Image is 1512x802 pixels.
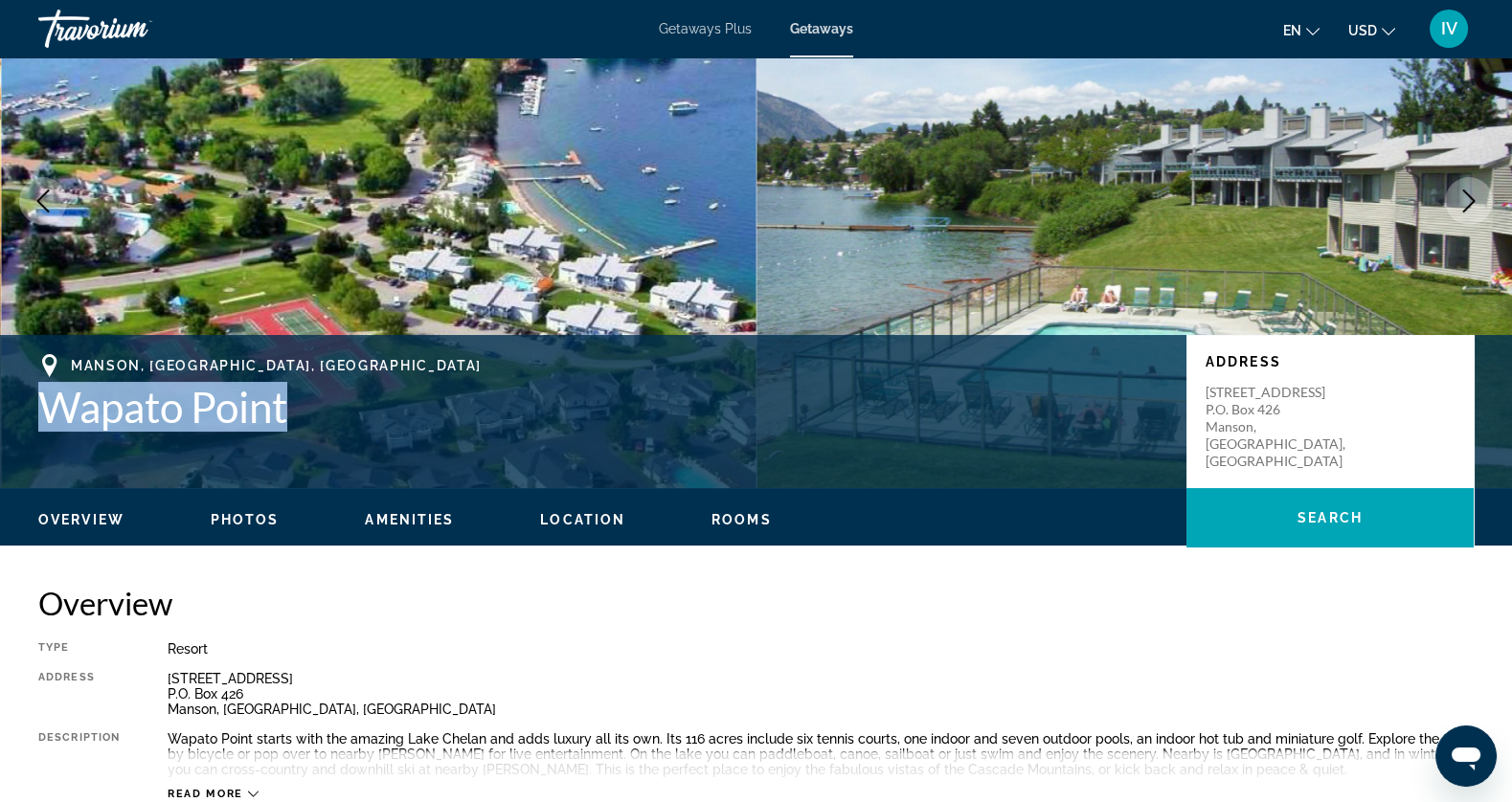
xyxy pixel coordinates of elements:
button: Rooms [711,511,772,528]
button: User Menu [1424,9,1474,49]
div: Type [38,641,120,657]
h2: Overview [38,584,1474,622]
span: Overview [38,512,124,527]
button: Overview [38,511,124,528]
span: Location [540,512,625,527]
button: Previous image [19,177,67,225]
span: Photos [211,512,280,527]
div: [STREET_ADDRESS] P.O. Box 426 Manson, [GEOGRAPHIC_DATA], [GEOGRAPHIC_DATA] [168,671,1474,717]
span: USD [1348,23,1377,38]
button: Search [1186,488,1474,547]
a: Getaways Plus [659,21,752,36]
h1: Wapato Point [38,382,1167,432]
p: Address [1206,354,1455,369]
button: Next image [1445,177,1493,225]
button: Location [540,511,625,528]
p: [STREET_ADDRESS] P.O. Box 426 Manson, [GEOGRAPHIC_DATA], [GEOGRAPHIC_DATA] [1206,384,1359,470]
div: Wapato Point starts with the amazing Lake Chelan and adds luxury all its own. Its 116 acres inclu... [168,731,1474,777]
span: Rooms [711,512,772,527]
div: Description [38,731,120,777]
iframe: Кнопка запуска окна обмена сообщениями [1435,725,1497,787]
span: Read more [168,788,243,800]
button: Read more [168,787,259,801]
a: Travorium [38,4,230,54]
div: Resort [168,641,1474,657]
span: Amenities [365,512,454,527]
button: Photos [211,511,280,528]
span: IV [1441,19,1457,38]
div: Address [38,671,120,717]
span: Search [1298,510,1363,525]
button: Change language [1283,16,1320,44]
button: Amenities [365,511,454,528]
span: Manson, [GEOGRAPHIC_DATA], [GEOGRAPHIC_DATA] [71,358,482,373]
a: Getaways [790,21,853,36]
span: en [1283,23,1301,38]
button: Change currency [1348,16,1395,44]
